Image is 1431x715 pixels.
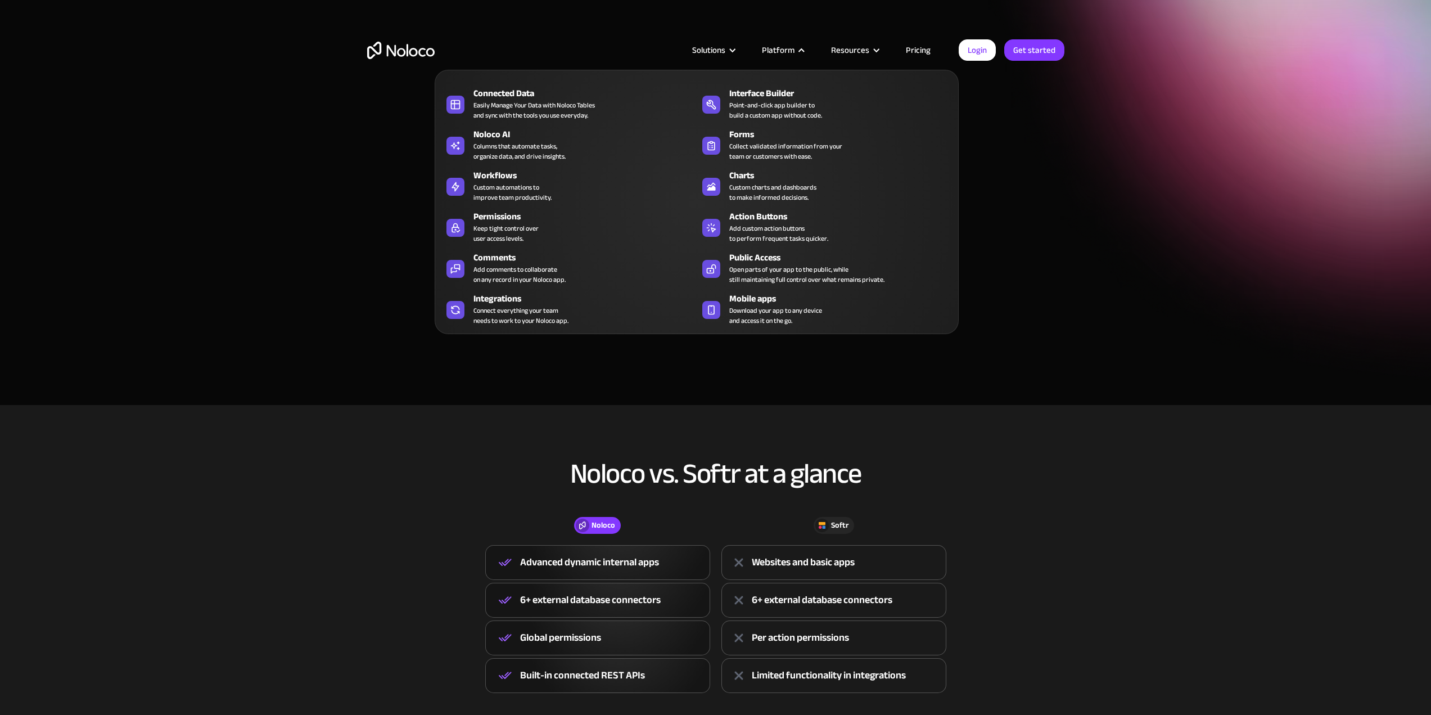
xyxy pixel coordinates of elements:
[729,128,958,141] div: Forms
[520,554,659,571] div: Advanced dynamic internal apps
[892,43,945,57] a: Pricing
[697,249,953,287] a: Public AccessOpen parts of your app to the public, whilestill maintaining full control over what ...
[752,629,849,646] div: Per action permissions
[441,84,697,123] a: Connected DataEasily Manage Your Data with Noloco Tablesand sync with the tools you use everyday.
[831,519,848,532] div: Softr
[1004,39,1064,61] a: Get started
[441,125,697,164] a: Noloco AIColumns that automate tasks,organize data, and drive insights.
[473,251,702,264] div: Comments
[441,208,697,246] a: PermissionsKeep tight control overuser access levels.
[729,100,822,120] div: Point-and-click app builder to build a custom app without code.
[473,292,702,305] div: Integrations
[697,167,953,205] a: ChartsCustom charts and dashboardsto make informed decisions.
[762,43,795,57] div: Platform
[473,169,702,182] div: Workflows
[441,249,697,287] a: CommentsAdd comments to collaborateon any record in your Noloco app.
[729,182,816,203] div: Custom charts and dashboards to make informed decisions.
[729,264,884,285] div: Open parts of your app to the public, while still maintaining full control over what remains priv...
[367,131,1064,198] h1: Noloco vs. Softr: Which is the Right Choice for You?
[367,42,435,59] a: home
[748,43,817,57] div: Platform
[752,667,906,684] div: Limited functionality in integrations
[729,305,822,326] span: Download your app to any device and access it on the go.
[678,43,748,57] div: Solutions
[441,290,697,328] a: IntegrationsConnect everything your teamneeds to work to your Noloco app.
[473,210,702,223] div: Permissions
[692,43,725,57] div: Solutions
[729,292,958,305] div: Mobile apps
[473,182,552,203] div: Custom automations to improve team productivity.
[473,141,566,161] div: Columns that automate tasks, organize data, and drive insights.
[592,519,615,532] div: Noloco
[697,290,953,328] a: Mobile appsDownload your app to any deviceand access it on the go.
[831,43,869,57] div: Resources
[697,125,953,164] a: FormsCollect validated information from yourteam or customers with ease.
[959,39,996,61] a: Login
[817,43,892,57] div: Resources
[441,167,697,205] a: WorkflowsCustom automations toimprove team productivity.
[520,667,645,684] div: Built-in connected REST APIs
[473,223,539,244] div: Keep tight control over user access levels.
[752,554,855,571] div: Websites and basic apps
[520,629,601,646] div: Global permissions
[473,87,702,100] div: Connected Data
[697,84,953,123] a: Interface BuilderPoint-and-click app builder tobuild a custom app without code.
[729,87,958,100] div: Interface Builder
[752,592,892,609] div: 6+ external database connectors
[729,251,958,264] div: Public Access
[435,54,959,334] nav: Platform
[729,223,828,244] div: Add custom action buttons to perform frequent tasks quicker.
[520,592,661,609] div: 6+ external database connectors
[729,210,958,223] div: Action Buttons
[473,128,702,141] div: Noloco AI
[729,169,958,182] div: Charts
[473,264,566,285] div: Add comments to collaborate on any record in your Noloco app.
[697,208,953,246] a: Action ButtonsAdd custom action buttonsto perform frequent tasks quicker.
[473,100,595,120] div: Easily Manage Your Data with Noloco Tables and sync with the tools you use everyday.
[729,141,842,161] div: Collect validated information from your team or customers with ease.
[367,458,1064,489] h2: Noloco vs. Softr at a glance
[473,305,568,326] div: Connect everything your team needs to work to your Noloco app.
